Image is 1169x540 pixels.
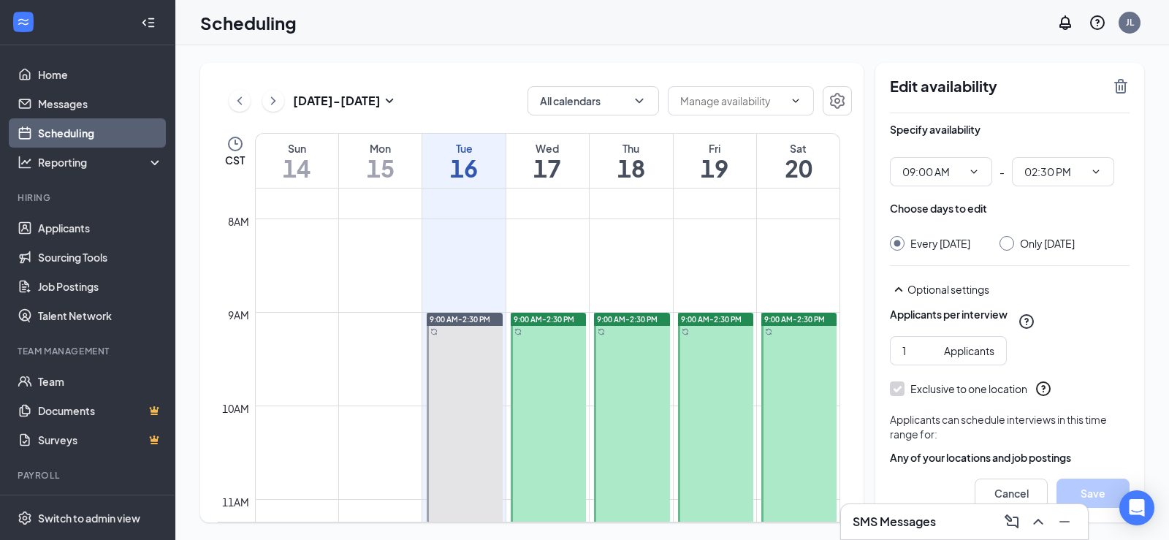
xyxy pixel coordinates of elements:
div: Applicants [944,343,994,359]
svg: ChevronDown [1090,166,1102,178]
div: Wed [506,141,589,156]
div: Every [DATE] [910,236,970,251]
svg: Sync [514,328,522,335]
span: 9:00 AM-2:30 PM [597,314,658,324]
a: Scheduling [38,118,163,148]
a: PayrollCrown [38,491,163,520]
div: Fri [674,141,756,156]
h3: SMS Messages [853,514,936,530]
div: Thu [590,141,672,156]
svg: ChevronDown [790,95,801,107]
h1: 16 [422,156,505,180]
h1: 20 [757,156,839,180]
button: ChevronLeft [229,90,251,112]
div: - [890,157,1130,186]
div: Any of your locations and job postings [890,450,1130,465]
a: DocumentsCrown [38,396,163,425]
svg: Notifications [1056,14,1074,31]
h1: 14 [256,156,338,180]
svg: ChevronRight [266,92,281,110]
span: 9:00 AM-2:30 PM [764,314,825,324]
span: 9:00 AM-2:30 PM [514,314,574,324]
svg: ChevronDown [632,94,647,108]
a: Messages [38,89,163,118]
a: Talent Network [38,301,163,330]
span: CST [225,153,245,167]
div: 10am [219,400,252,417]
a: Sourcing Tools [38,243,163,272]
span: 9:00 AM-2:30 PM [430,314,490,324]
div: JL [1126,16,1134,28]
div: Exclusive to one location [910,381,1027,396]
svg: WorkstreamLogo [16,15,31,29]
a: Home [38,60,163,89]
div: Sun [256,141,338,156]
button: ChevronUp [1027,510,1050,533]
a: Applicants [38,213,163,243]
span: 9:00 AM-2:30 PM [681,314,742,324]
svg: TrashOutline [1112,77,1130,95]
button: Settings [823,86,852,115]
svg: Collapse [141,15,156,30]
svg: Sync [682,328,689,335]
h1: 15 [339,156,422,180]
a: September 19, 2025 [674,134,756,188]
div: Choose days to edit [890,201,987,216]
div: Mon [339,141,422,156]
a: September 18, 2025 [590,134,672,188]
svg: Settings [18,511,32,525]
a: September 20, 2025 [757,134,839,188]
svg: Sync [598,328,605,335]
div: 11am [219,494,252,510]
svg: QuestionInfo [1018,313,1035,330]
svg: ChevronDown [968,166,980,178]
input: Manage availability [680,93,784,109]
svg: Clock [226,135,244,153]
div: Reporting [38,155,164,170]
div: Optional settings [890,281,1130,298]
svg: Settings [829,92,846,110]
div: Applicants per interview [890,307,1008,322]
a: Team [38,367,163,396]
div: Team Management [18,345,160,357]
svg: Sync [765,328,772,335]
svg: QuestionInfo [1035,380,1052,398]
a: September 14, 2025 [256,134,338,188]
a: Job Postings [38,272,163,301]
a: September 16, 2025 [422,134,505,188]
div: 9am [225,307,252,323]
h1: 18 [590,156,672,180]
div: Sat [757,141,839,156]
svg: ChevronUp [1029,513,1047,531]
h1: 19 [674,156,756,180]
h3: [DATE] - [DATE] [293,93,381,109]
div: Tue [422,141,505,156]
button: Save [1056,479,1130,508]
svg: Minimize [1056,513,1073,531]
svg: QuestionInfo [1089,14,1106,31]
button: ChevronRight [262,90,284,112]
div: Only [DATE] [1020,236,1075,251]
h1: 17 [506,156,589,180]
div: Switch to admin view [38,511,140,525]
button: ComposeMessage [1000,510,1024,533]
h1: Scheduling [200,10,297,35]
div: Payroll [18,469,160,482]
svg: ComposeMessage [1003,513,1021,531]
h2: Edit availability [890,77,1103,95]
div: Specify availability [890,122,980,137]
svg: SmallChevronDown [381,92,398,110]
button: All calendarsChevronDown [528,86,659,115]
svg: ChevronLeft [232,92,247,110]
div: Hiring [18,191,160,204]
button: Cancel [975,479,1048,508]
a: September 17, 2025 [506,134,589,188]
button: Minimize [1053,510,1076,533]
div: Applicants can schedule interviews in this time range for: [890,412,1130,441]
div: Open Intercom Messenger [1119,490,1154,525]
a: September 15, 2025 [339,134,422,188]
div: Optional settings [907,282,1130,297]
a: SurveysCrown [38,425,163,455]
svg: SmallChevronUp [890,281,907,298]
